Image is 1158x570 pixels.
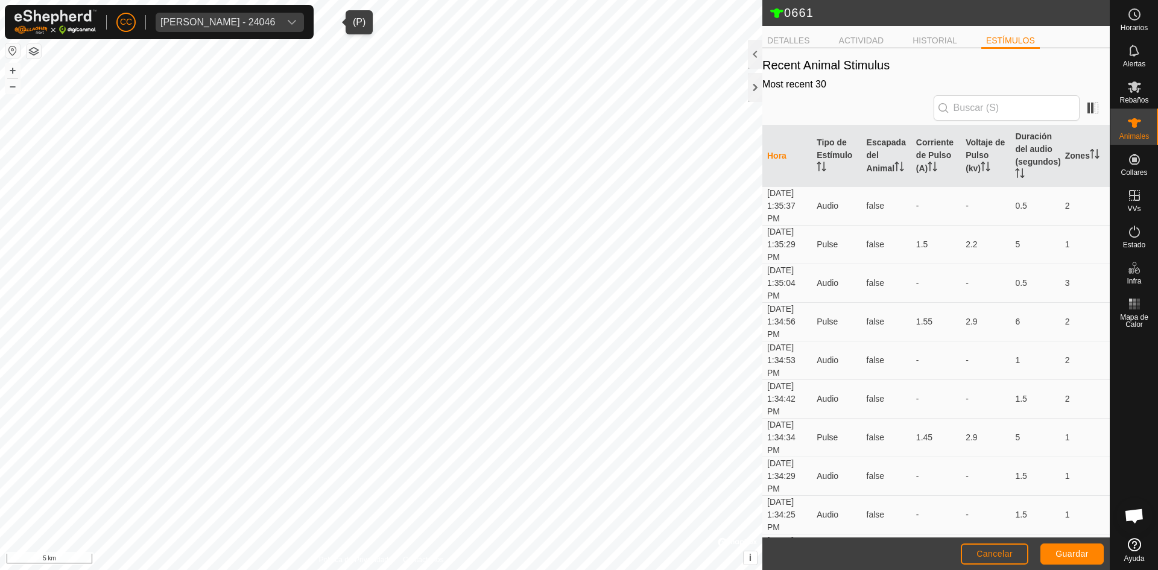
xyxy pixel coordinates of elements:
[762,34,815,47] li: DETALLES
[1060,418,1110,457] td: 1
[911,418,961,457] td: 1.45
[812,186,861,225] td: Audio
[1010,457,1060,495] td: 1.5
[934,95,1080,121] input: Buscar (S)
[1060,186,1110,225] td: 2
[5,79,20,93] button: –
[911,186,961,225] td: -
[961,457,1010,495] td: -
[911,302,961,341] td: 1.55
[961,543,1028,565] button: Cancelar
[911,495,961,534] td: -
[1060,264,1110,302] td: 3
[862,418,911,457] td: false
[767,458,796,493] span: [DATE] 1:34:29 PM
[1060,341,1110,379] td: 2
[1060,457,1110,495] td: 1
[862,379,911,418] td: false
[5,63,20,78] button: +
[911,379,961,418] td: -
[1010,302,1060,341] td: 6
[911,341,961,379] td: -
[961,186,1010,225] td: -
[1090,151,1099,160] p-sorticon: Activar para ordenar
[1060,302,1110,341] td: 2
[767,265,796,300] span: [DATE] 1:35:04 PM
[767,188,796,223] span: [DATE] 1:35:37 PM
[961,264,1010,302] td: -
[5,43,20,58] button: Restablecer Mapa
[1060,225,1110,264] td: 1
[1123,241,1145,249] span: Estado
[817,163,826,173] p-sorticon: Activar para ordenar
[27,44,41,59] button: Capas del Mapa
[812,495,861,534] td: Audio
[1124,555,1145,562] span: Ayuda
[1010,495,1060,534] td: 1.5
[911,125,961,187] th: Corriente de Pulso (A)
[1116,498,1153,534] div: Chat abierto
[862,264,911,302] td: false
[1121,169,1147,176] span: Collares
[1121,24,1148,31] span: Horarios
[894,163,904,173] p-sorticon: Activar para ordenar
[403,554,443,565] a: Contáctenos
[1127,205,1141,212] span: VVs
[911,457,961,495] td: -
[1015,170,1025,180] p-sorticon: Activar para ordenar
[120,16,132,28] span: CC
[762,125,812,187] th: Hora
[981,163,990,173] p-sorticon: Activar para ordenar
[1113,314,1155,328] span: Mapa de Calor
[1010,125,1060,187] th: Duración del audio (segundos)
[862,186,911,225] td: false
[770,5,1110,21] h2: 0661
[812,225,861,264] td: Pulse
[1123,60,1145,68] span: Alertas
[1060,125,1110,187] th: Zones
[767,343,796,378] span: [DATE] 1:34:53 PM
[961,125,1010,187] th: Voltaje de Pulso (kv)
[911,264,961,302] td: -
[156,13,280,32] span: Melquiades Almagro Garcia - 24046
[812,418,861,457] td: Pulse
[834,34,889,47] li: ACTIVIDAD
[1010,264,1060,302] td: 0.5
[908,34,962,47] li: HISTORIAL
[862,225,911,264] td: false
[762,58,1110,72] h5: Recent Animal Stimulus
[976,549,1013,559] span: Cancelar
[767,304,796,339] span: [DATE] 1:34:56 PM
[812,341,861,379] td: Audio
[862,341,911,379] td: false
[862,495,911,534] td: false
[911,225,961,264] td: 1.5
[762,77,1110,92] div: Most recent 30
[1110,533,1158,567] a: Ayuda
[961,225,1010,264] td: 2.2
[749,553,751,563] span: i
[744,551,757,565] button: i
[160,17,275,27] div: [PERSON_NAME] - 24046
[812,302,861,341] td: Pulse
[1010,418,1060,457] td: 5
[767,420,796,455] span: [DATE] 1:34:34 PM
[1010,225,1060,264] td: 5
[1119,133,1149,140] span: Animales
[862,457,911,495] td: false
[767,497,796,532] span: [DATE] 1:34:25 PM
[1119,97,1148,104] span: Rebaños
[14,10,96,34] img: Logo Gallagher
[1060,379,1110,418] td: 2
[961,302,1010,341] td: 2.9
[812,264,861,302] td: Audio
[812,457,861,495] td: Audio
[319,554,388,565] a: Política de Privacidad
[1010,186,1060,225] td: 0.5
[280,13,304,32] div: dropdown trigger
[961,341,1010,379] td: -
[1040,543,1104,565] button: Guardar
[961,495,1010,534] td: -
[961,379,1010,418] td: -
[1010,379,1060,418] td: 1.5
